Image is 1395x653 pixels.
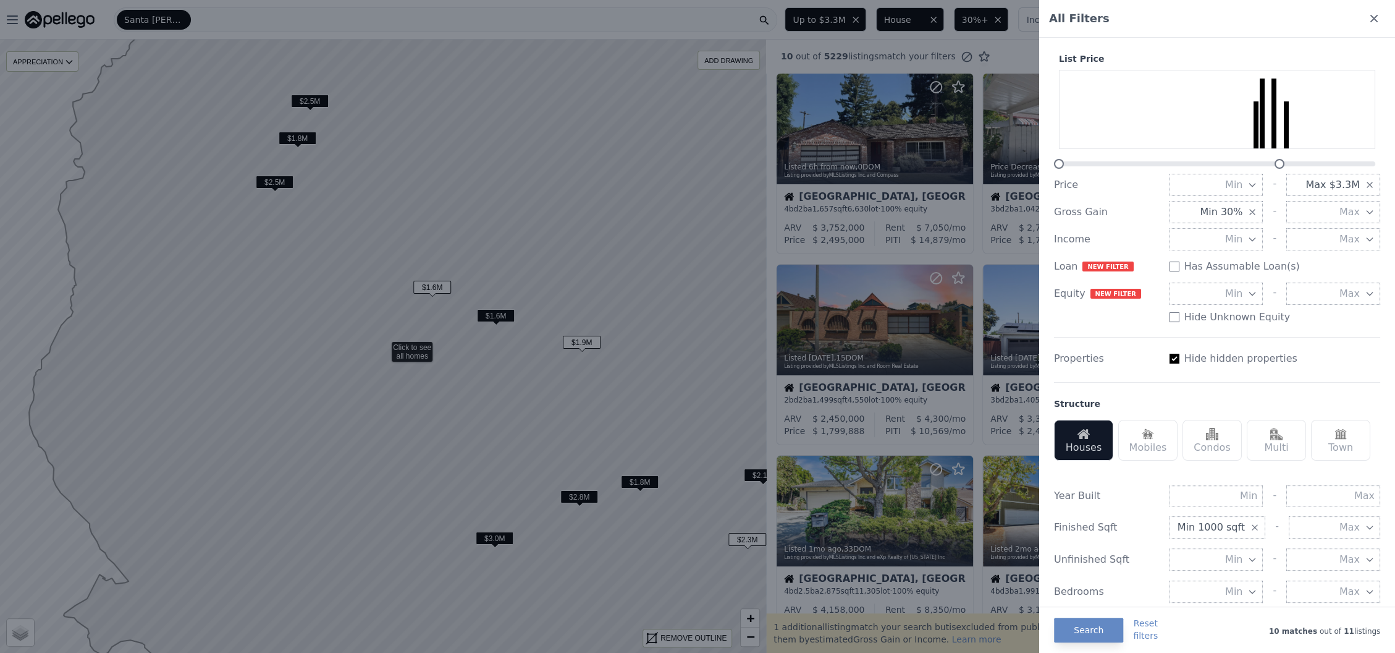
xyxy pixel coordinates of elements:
[1286,485,1380,506] input: Max
[1206,428,1218,440] img: Condos
[1311,420,1370,461] div: Town
[1305,177,1360,192] span: Max $3.3M
[1054,618,1123,642] button: Search
[1339,286,1360,301] span: Max
[1273,283,1276,305] div: -
[1118,420,1178,461] div: Mobiles
[1170,174,1263,196] button: Min
[1054,520,1160,535] div: Finished Sqft
[1269,627,1317,636] span: 10 matches
[1054,259,1160,274] div: Loan
[1054,53,1380,65] div: List Price
[1182,420,1242,461] div: Condos
[1082,262,1133,271] span: NEW FILTER
[1054,205,1160,220] div: Gross Gain
[1339,584,1360,599] span: Max
[1170,485,1263,506] input: Min
[1273,228,1276,250] div: -
[1273,174,1276,196] div: -
[1158,624,1380,636] div: out of listings
[1170,228,1263,250] button: Min
[1225,232,1242,247] span: Min
[1339,205,1360,220] span: Max
[1341,627,1354,636] span: 11
[1273,201,1276,223] div: -
[1200,205,1242,220] span: Min 30%
[1184,351,1297,366] label: Hide hidden properties
[1225,177,1242,192] span: Min
[1142,428,1154,440] img: Mobiles
[1289,516,1380,539] button: Max
[1090,289,1141,299] span: NEW FILTER
[1286,201,1380,223] button: Max
[1270,428,1283,440] img: Multi
[1054,351,1160,366] div: Properties
[1225,286,1242,301] span: Min
[1054,177,1160,192] div: Price
[1133,617,1158,642] button: Resetfilters
[1247,420,1306,461] div: Multi
[1170,548,1263,571] button: Min
[1225,552,1242,567] span: Min
[1054,398,1100,410] div: Structure
[1334,428,1347,440] img: Town
[1049,10,1110,27] span: All Filters
[1184,259,1300,274] label: Has Assumable Loan(s)
[1286,581,1380,603] button: Max
[1170,516,1265,539] button: Min 1000 sqft
[1170,581,1263,603] button: Min
[1339,520,1360,535] span: Max
[1054,584,1160,599] div: Bedrooms
[1054,489,1160,503] div: Year Built
[1170,201,1263,223] button: Min 30%
[1178,520,1245,535] span: Min 1000 sqft
[1286,283,1380,305] button: Max
[1273,548,1276,571] div: -
[1286,228,1380,250] button: Max
[1225,584,1242,599] span: Min
[1275,516,1279,539] div: -
[1054,232,1160,247] div: Income
[1077,428,1090,440] img: Houses
[1286,174,1380,196] button: Max $3.3M
[1339,552,1360,567] span: Max
[1184,310,1291,325] label: Hide Unknown Equity
[1273,485,1276,506] div: -
[1339,232,1360,247] span: Max
[1286,548,1380,571] button: Max
[1273,581,1276,603] div: -
[1054,552,1160,567] div: Unfinished Sqft
[1054,420,1113,461] div: Houses
[1054,286,1160,301] div: Equity
[1170,283,1263,305] button: Min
